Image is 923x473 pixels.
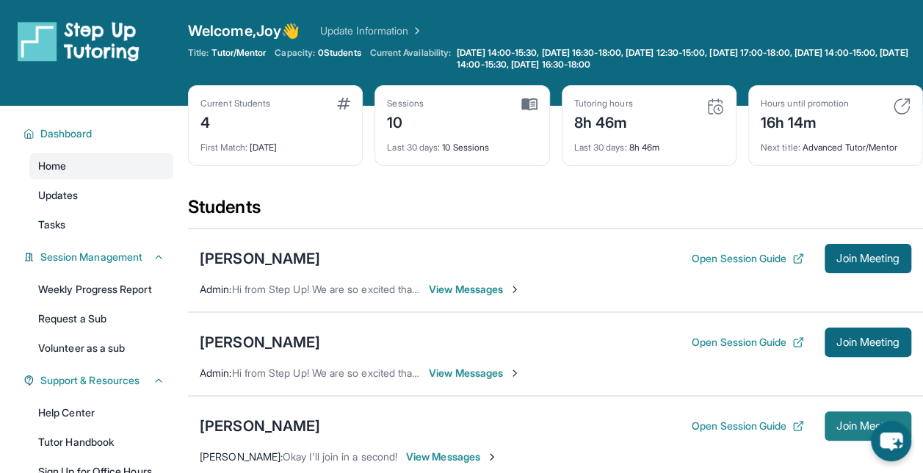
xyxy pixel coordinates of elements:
[692,335,804,350] button: Open Session Guide
[283,450,397,463] span: Okay I'll join in a second!
[509,367,521,379] img: Chevron-Right
[761,133,911,154] div: Advanced Tutor/Mentor
[200,142,247,153] span: First Match :
[40,126,93,141] span: Dashboard
[454,47,923,71] a: [DATE] 14:00-15:30, [DATE] 16:30-18:00, [DATE] 12:30-15:00, [DATE] 17:00-18:00, [DATE] 14:00-15:0...
[457,47,920,71] span: [DATE] 14:00-15:30, [DATE] 16:30-18:00, [DATE] 12:30-15:00, [DATE] 17:00-18:00, [DATE] 14:00-15:0...
[574,142,627,153] span: Last 30 days :
[318,47,361,59] span: 0 Students
[825,328,911,357] button: Join Meeting
[200,450,283,463] span: [PERSON_NAME] :
[574,98,633,109] div: Tutoring hours
[38,217,65,232] span: Tasks
[188,21,300,41] span: Welcome, Joy 👋
[320,24,423,38] a: Update Information
[29,153,173,179] a: Home
[574,133,724,154] div: 8h 46m
[387,98,424,109] div: Sessions
[761,142,800,153] span: Next title :
[406,449,498,464] span: View Messages
[29,306,173,332] a: Request a Sub
[429,282,521,297] span: View Messages
[35,250,164,264] button: Session Management
[429,366,521,380] span: View Messages
[761,109,849,133] div: 16h 14m
[893,98,911,115] img: card
[825,411,911,441] button: Join Meeting
[188,195,923,228] div: Students
[200,367,231,379] span: Admin :
[692,251,804,266] button: Open Session Guide
[188,47,209,59] span: Title:
[200,283,231,295] span: Admin :
[200,248,320,269] div: [PERSON_NAME]
[200,133,350,154] div: [DATE]
[825,244,911,273] button: Join Meeting
[836,338,900,347] span: Join Meeting
[706,98,724,115] img: card
[836,422,900,430] span: Join Meeting
[35,126,164,141] button: Dashboard
[275,47,315,59] span: Capacity:
[387,109,424,133] div: 10
[40,373,140,388] span: Support & Resources
[486,451,498,463] img: Chevron-Right
[29,429,173,455] a: Tutor Handbook
[29,400,173,426] a: Help Center
[692,419,804,433] button: Open Session Guide
[38,159,66,173] span: Home
[337,98,350,109] img: card
[29,212,173,238] a: Tasks
[370,47,451,71] span: Current Availability:
[836,254,900,263] span: Join Meeting
[387,133,537,154] div: 10 Sessions
[387,142,440,153] span: Last 30 days :
[29,335,173,361] a: Volunteer as a sub
[761,98,849,109] div: Hours until promotion
[200,332,320,353] div: [PERSON_NAME]
[200,109,270,133] div: 4
[871,421,911,461] button: chat-button
[509,284,521,295] img: Chevron-Right
[29,276,173,303] a: Weekly Progress Report
[35,373,164,388] button: Support & Resources
[38,188,79,203] span: Updates
[29,182,173,209] a: Updates
[18,21,140,62] img: logo
[200,98,270,109] div: Current Students
[574,109,633,133] div: 8h 46m
[521,98,537,111] img: card
[200,416,320,436] div: [PERSON_NAME]
[40,250,142,264] span: Session Management
[211,47,266,59] span: Tutor/Mentor
[408,24,423,38] img: Chevron Right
